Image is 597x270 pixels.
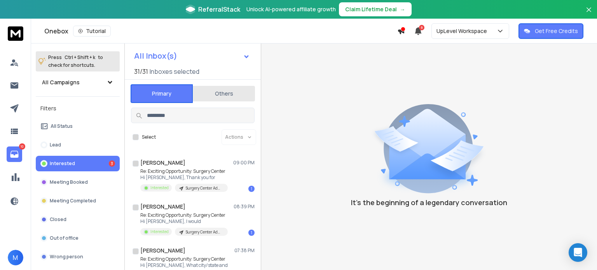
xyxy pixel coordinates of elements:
[50,198,96,204] p: Meeting Completed
[234,247,255,254] p: 07:38 PM
[248,186,255,192] div: 1
[569,243,587,262] div: Open Intercom Messenger
[36,249,120,265] button: Wrong person
[50,254,83,260] p: Wrong person
[48,54,103,69] p: Press to check for shortcuts.
[8,250,23,265] button: M
[419,25,424,30] span: 9
[186,185,223,191] p: Surgery Center Administrator (MD-0030)
[339,2,412,16] button: Claim Lifetime Deal→
[436,27,490,35] p: UpLevel Workspace
[134,67,148,76] span: 31 / 31
[535,27,578,35] p: Get Free Credits
[50,160,75,167] p: Interested
[36,137,120,153] button: Lead
[140,247,185,254] h1: [PERSON_NAME]
[248,230,255,236] div: 1
[50,142,61,148] p: Lead
[7,146,22,162] a: 10
[42,78,80,86] h1: All Campaigns
[150,229,169,235] p: Interested
[36,212,120,227] button: Closed
[134,52,177,60] h1: All Inbox(s)
[140,256,228,262] p: Re: Exciting Opportunity: Surgery Center
[233,160,255,166] p: 09:00 PM
[518,23,583,39] button: Get Free Credits
[400,5,405,13] span: →
[150,185,169,191] p: Interested
[36,75,120,90] button: All Campaigns
[109,160,115,167] div: 3
[193,85,255,102] button: Others
[36,118,120,134] button: All Status
[246,5,336,13] p: Unlock AI-powered affiliate growth
[142,134,156,140] label: Select
[140,159,185,167] h1: [PERSON_NAME]
[186,229,223,235] p: Surgery Center Administrator (MD-0030)
[50,179,88,185] p: Meeting Booked
[131,84,193,103] button: Primary
[198,5,240,14] span: ReferralStack
[50,235,79,241] p: Out of office
[140,262,228,268] p: Hi [PERSON_NAME], What city/state and
[19,143,25,150] p: 10
[36,193,120,209] button: Meeting Completed
[36,156,120,171] button: Interested3
[140,203,185,211] h1: [PERSON_NAME]
[36,103,120,114] h3: Filters
[140,168,228,174] p: Re: Exciting Opportunity: Surgery Center
[44,26,397,37] div: Onebox
[140,174,228,181] p: Hi [PERSON_NAME], Thank you for
[351,197,507,208] p: It’s the beginning of a legendary conversation
[36,174,120,190] button: Meeting Booked
[51,123,73,129] p: All Status
[140,212,228,218] p: Re: Exciting Opportunity: Surgery Center
[73,26,111,37] button: Tutorial
[36,230,120,246] button: Out of office
[140,218,228,225] p: Hi [PERSON_NAME], I would
[63,53,96,62] span: Ctrl + Shift + k
[234,204,255,210] p: 08:39 PM
[150,67,199,76] h3: Inboxes selected
[128,48,256,64] button: All Inbox(s)
[50,216,66,223] p: Closed
[584,5,594,23] button: Close banner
